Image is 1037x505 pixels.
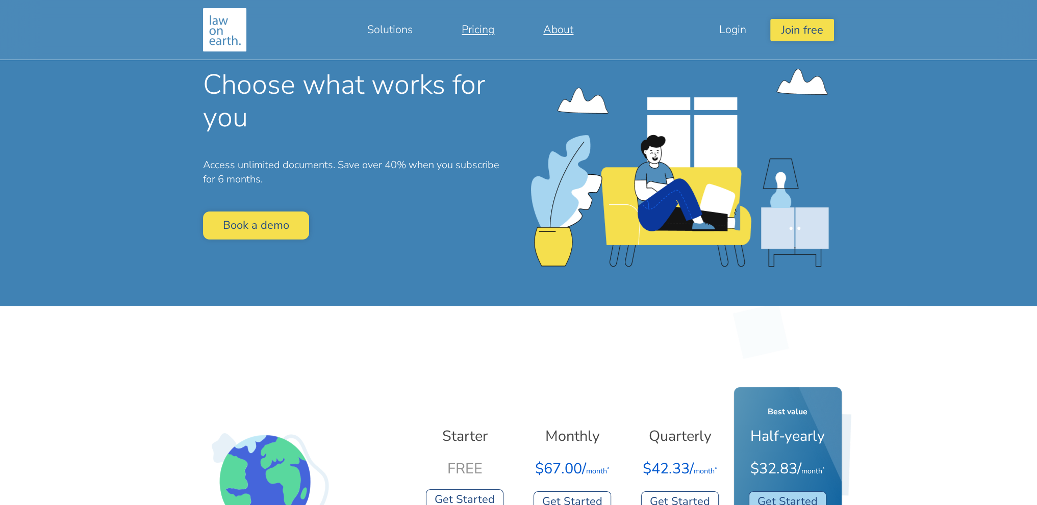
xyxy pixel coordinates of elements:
[634,428,726,444] p: Quarterly
[437,17,519,42] a: Pricing
[586,466,610,476] span: month
[742,453,834,487] p: $32.83/
[526,428,618,444] p: Monthly
[694,466,717,476] span: month
[526,453,618,487] p: $67.00/
[519,17,598,42] a: About
[203,8,246,51] img: Making legal services accessible to everyone, anywhere, anytime
[203,68,511,134] h1: Choose what works for you
[418,428,511,444] p: Starter
[742,428,834,444] p: Half-yearly
[801,466,825,476] span: month
[343,17,437,42] a: Solutions
[634,453,726,487] p: $42.33/
[531,69,829,267] img: peaceful_place.png
[694,17,770,42] a: Login
[715,285,807,378] img: diamond_129129.svg
[770,19,833,41] button: Join free
[742,404,834,420] p: Best value
[203,211,309,240] a: Book a demo
[203,158,511,188] p: Access unlimited documents. Save over 40% when you subscribe for 6 months.
[418,453,511,485] p: FREE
